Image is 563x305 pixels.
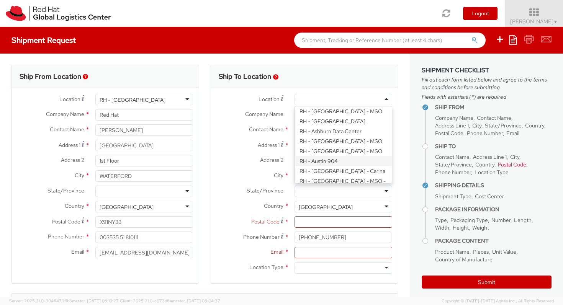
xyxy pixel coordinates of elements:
span: Postal Code [52,218,80,225]
span: City [472,122,481,129]
span: Phone Number [48,233,84,240]
span: State/Province [247,187,283,194]
span: [PERSON_NAME] [510,18,558,25]
span: Country [264,202,283,209]
div: RH - Austin 904 [295,156,392,166]
span: Pieces [473,248,489,255]
input: Shipment, Tracking or Reference Number (at least 4 chars) [294,33,486,48]
h3: Ship From Location [20,73,81,80]
div: RH - [GEOGRAPHIC_DATA] - MSO [295,136,392,146]
button: Logout [463,7,498,20]
span: Weight [472,224,489,231]
span: Country [525,122,544,129]
span: Location [59,96,80,103]
span: ▼ [553,19,558,25]
div: RH - [GEOGRAPHIC_DATA] - MSO - NEW [295,176,392,194]
span: Country of Manufacture [435,256,493,263]
h4: Ship From [435,104,552,110]
span: Postal Code [251,218,280,225]
span: Unit Value [492,248,516,255]
h4: Package Content [435,238,552,244]
span: Height [453,224,469,231]
div: RH - Ashburn Data Center [295,126,392,136]
span: Number [491,217,511,223]
span: Server: 2025.21.0-3046479f1b3 [9,298,119,303]
span: Location Type [475,169,509,176]
span: Fields with asterisks (*) are required [422,93,552,101]
span: Copyright © [DATE]-[DATE] Agistix Inc., All Rights Reserved [442,298,554,304]
span: Contact Name [249,126,283,133]
span: Client: 2025.21.0-c073d8a [120,298,220,303]
span: Width [435,224,449,231]
span: Postal Code [435,130,463,137]
div: [GEOGRAPHIC_DATA] [100,203,154,211]
span: State/Province [485,122,522,129]
span: Phone Number [243,233,280,240]
span: Company Name [435,114,473,121]
span: master, [DATE] 08:04:37 [172,298,220,303]
span: Address 1 [258,142,280,148]
span: Contact Name [50,126,84,133]
div: RH - [GEOGRAPHIC_DATA] - Carina [295,166,392,176]
span: master, [DATE] 08:10:27 [72,298,119,303]
span: Type [435,217,447,223]
div: RH - [GEOGRAPHIC_DATA] - MSO [295,146,392,156]
span: Location [259,96,280,103]
span: Cost Center [475,193,504,200]
span: Address Line 1 [473,153,507,160]
span: Company Name [46,111,84,117]
span: Contact Name [435,153,470,160]
span: Country [65,202,84,209]
span: Fill out each form listed below and agree to the terms and conditions before submitting [422,76,552,91]
span: Address 2 [260,157,283,163]
span: Phone Number [435,169,471,176]
h3: Ship To Location [219,73,271,80]
span: Email [270,248,283,255]
h4: Package Information [435,207,552,212]
h4: Ship To [435,144,552,149]
span: Packaging Type [450,217,488,223]
button: Submit [422,276,552,289]
span: State/Province [435,161,472,168]
span: City [510,153,519,160]
span: Product Name [435,248,470,255]
span: Email [71,248,84,255]
span: Contact Name [477,114,511,121]
span: Length [514,217,532,223]
span: Email [506,130,519,137]
div: RH - [GEOGRAPHIC_DATA] [295,116,392,126]
div: RH - [GEOGRAPHIC_DATA] - MSO [295,106,392,116]
h4: Shipping Details [435,183,552,188]
span: Location Type [249,264,283,271]
img: rh-logistics-00dfa346123c4ec078e1.svg [6,6,111,21]
span: Address Line 1 [435,122,469,129]
span: State/Province [47,187,84,194]
span: Address 1 [59,142,80,148]
span: Company Name [245,111,283,117]
div: [GEOGRAPHIC_DATA] [299,203,353,211]
h4: Shipment Request [11,36,76,44]
h3: Shipment Checklist [422,67,552,74]
span: City [75,172,84,179]
div: RH - [GEOGRAPHIC_DATA] [100,96,165,104]
span: City [274,172,283,179]
span: Country [475,161,494,168]
span: Address 2 [61,157,84,163]
span: Postal Code [498,161,526,168]
span: Shipment Type [435,193,471,200]
span: Phone Number [467,130,503,137]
